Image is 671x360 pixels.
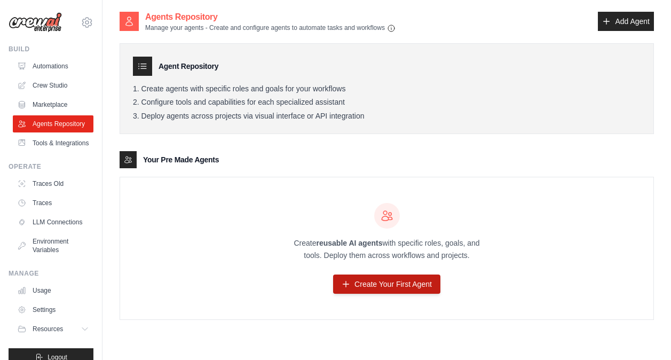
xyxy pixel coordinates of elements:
[13,233,93,259] a: Environment Variables
[133,112,641,121] li: Deploy agents across projects via visual interface or API integration
[13,214,93,231] a: LLM Connections
[316,239,382,247] strong: reusable AI agents
[145,24,396,33] p: Manage your agents - Create and configure agents to automate tasks and workflows
[9,12,62,33] img: Logo
[9,162,93,171] div: Operate
[13,282,93,299] a: Usage
[13,175,93,192] a: Traces Old
[9,45,93,53] div: Build
[13,194,93,212] a: Traces
[13,301,93,318] a: Settings
[13,115,93,132] a: Agents Repository
[159,61,218,72] h3: Agent Repository
[333,275,440,294] a: Create Your First Agent
[133,98,641,107] li: Configure tools and capabilities for each specialized assistant
[285,237,490,262] p: Create with specific roles, goals, and tools. Deploy them across workflows and projects.
[13,96,93,113] a: Marketplace
[13,77,93,94] a: Crew Studio
[145,11,396,24] h2: Agents Repository
[13,58,93,75] a: Automations
[33,325,63,333] span: Resources
[9,269,93,278] div: Manage
[143,154,219,165] h3: Your Pre Made Agents
[598,12,654,31] a: Add Agent
[133,84,641,94] li: Create agents with specific roles and goals for your workflows
[13,320,93,338] button: Resources
[13,135,93,152] a: Tools & Integrations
